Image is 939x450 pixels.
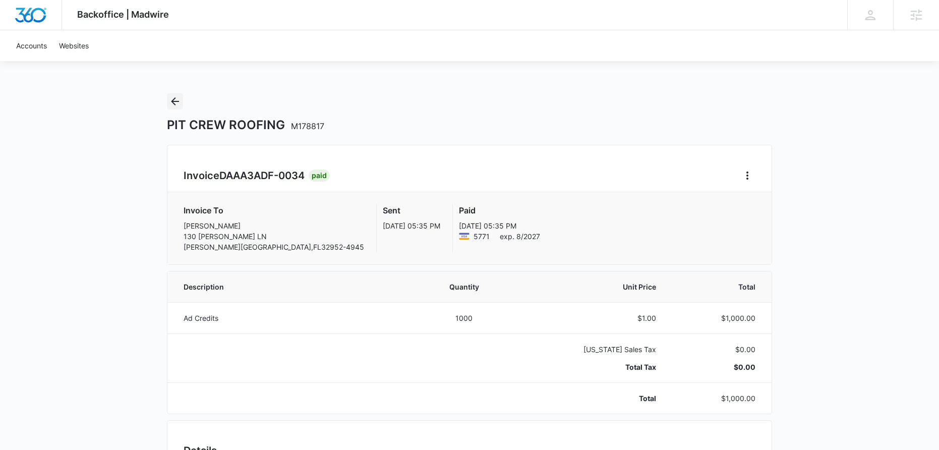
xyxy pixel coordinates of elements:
p: Total Tax [521,362,657,372]
span: Total [680,282,755,292]
h3: Paid [459,204,540,216]
p: [DATE] 05:35 PM [383,220,440,231]
span: Visa ending with [474,231,490,242]
span: Description [184,282,407,292]
button: Home [739,167,755,184]
p: $1,000.00 [680,393,755,404]
p: [US_STATE] Sales Tax [521,344,657,355]
p: [PERSON_NAME] 130 [PERSON_NAME] LN [PERSON_NAME][GEOGRAPHIC_DATA] , FL 32952-4945 [184,220,364,252]
button: Back [167,93,183,109]
span: Backoffice | Madwire [77,9,169,20]
span: Quantity [432,282,497,292]
p: [DATE] 05:35 PM [459,220,540,231]
p: $0.00 [680,344,755,355]
a: Websites [53,30,95,61]
span: Unit Price [521,282,657,292]
h3: Invoice To [184,204,364,216]
span: M178817 [291,121,324,131]
span: DAAA3ADF-0034 [219,170,305,182]
a: Accounts [10,30,53,61]
h3: Sent [383,204,440,216]
td: 1000 [420,302,509,333]
p: $1.00 [521,313,657,323]
span: exp. 8/2027 [500,231,540,242]
div: Paid [309,170,330,182]
p: $1,000.00 [680,313,755,323]
h1: PIT CREW ROOFING [167,118,324,133]
p: Ad Credits [184,313,407,323]
h2: Invoice [184,168,309,183]
p: $0.00 [680,362,755,372]
p: Total [521,393,657,404]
